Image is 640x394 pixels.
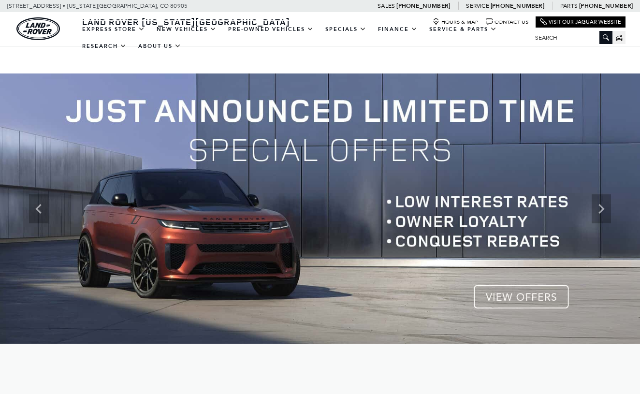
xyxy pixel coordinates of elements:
a: Land Rover [US_STATE][GEOGRAPHIC_DATA] [76,16,296,28]
a: New Vehicles [151,21,222,38]
a: Contact Us [486,18,528,26]
span: Sales [378,2,395,9]
a: [PHONE_NUMBER] [396,2,450,10]
nav: Main Navigation [76,21,528,55]
span: Service [466,2,489,9]
a: land-rover [16,17,60,40]
a: Service & Parts [423,21,503,38]
input: Search [528,32,612,44]
span: Land Rover [US_STATE][GEOGRAPHIC_DATA] [82,16,290,28]
img: Land Rover [16,17,60,40]
a: EXPRESS STORE [76,21,151,38]
a: Pre-Owned Vehicles [222,21,320,38]
a: Finance [372,21,423,38]
a: Specials [320,21,372,38]
a: Hours & Map [433,18,479,26]
a: Visit Our Jaguar Website [540,18,621,26]
a: [STREET_ADDRESS] • [US_STATE][GEOGRAPHIC_DATA], CO 80905 [7,2,188,9]
a: [PHONE_NUMBER] [491,2,544,10]
a: About Us [132,38,187,55]
a: [PHONE_NUMBER] [579,2,633,10]
a: Research [76,38,132,55]
span: Parts [560,2,578,9]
